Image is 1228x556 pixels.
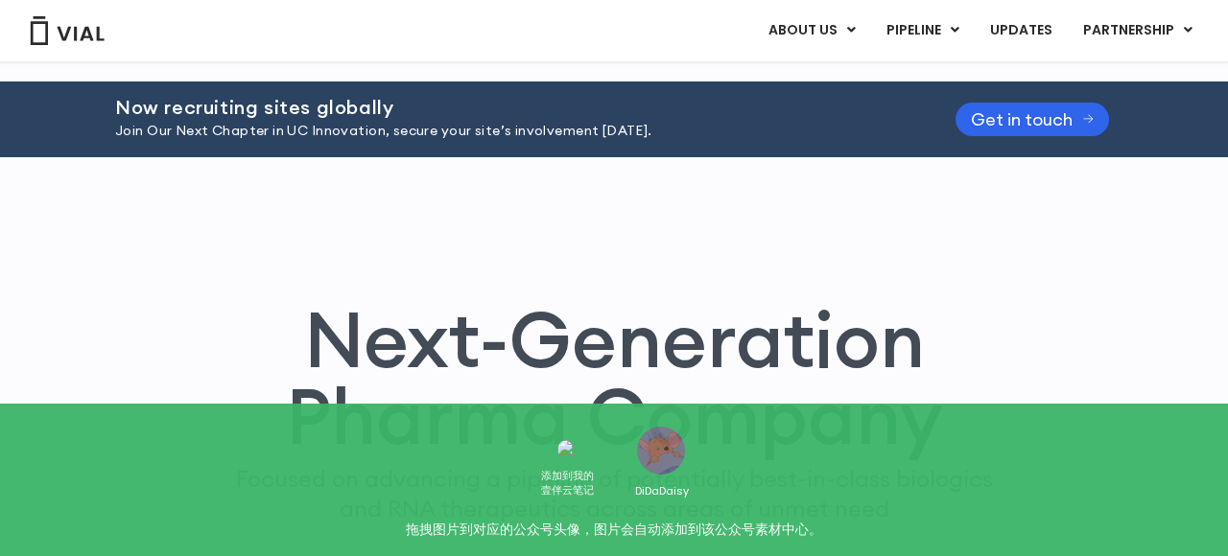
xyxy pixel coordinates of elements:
[115,121,908,142] p: Join Our Next Chapter in UC Innovation, secure your site’s involvement [DATE].
[753,14,870,47] a: ABOUT USMenu Toggle
[971,112,1073,127] span: Get in touch
[871,14,974,47] a: PIPELINEMenu Toggle
[956,103,1109,136] a: Get in touch
[199,301,1029,454] h1: Next-Generation Pharma Company
[1068,14,1208,47] a: PARTNERSHIPMenu Toggle
[115,97,908,118] h2: Now recruiting sites globally
[975,14,1067,47] a: UPDATES
[29,16,106,45] img: Vial Logo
